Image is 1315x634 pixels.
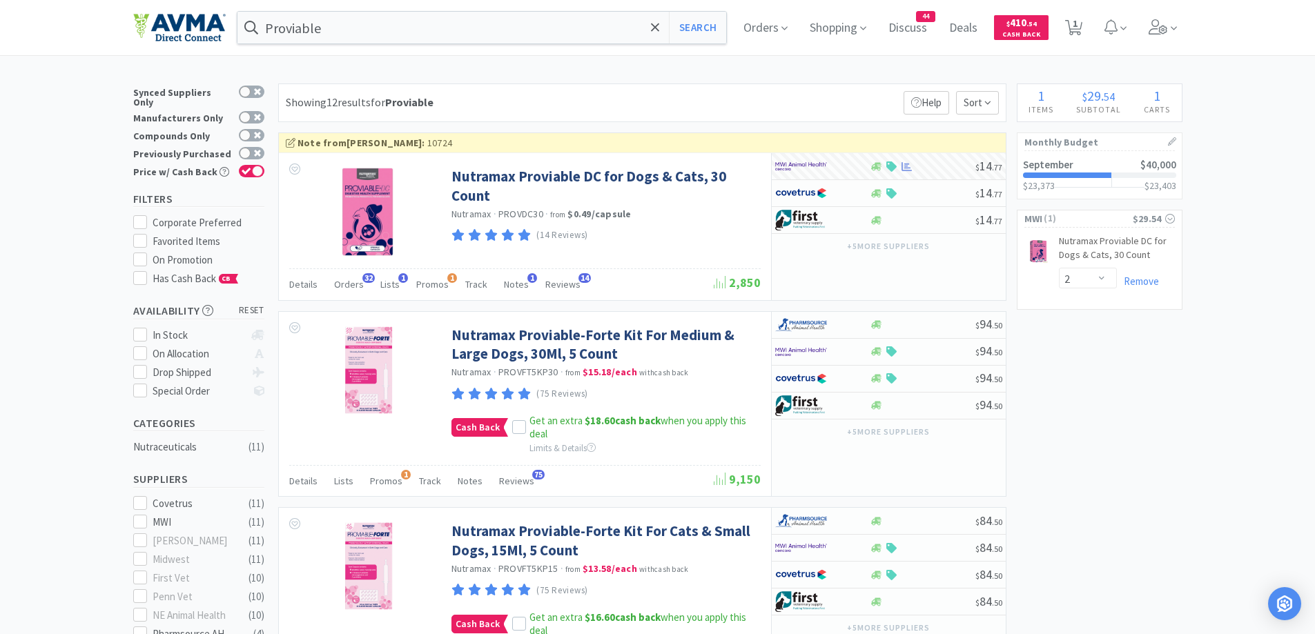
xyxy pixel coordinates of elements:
span: Orders [334,278,364,290]
span: Limits & Details [529,442,596,454]
span: . 50 [992,571,1002,581]
strong: $13.58 / each [583,562,637,575]
div: NE Animal Health [153,607,238,624]
div: MWI [153,514,238,531]
div: Compounds Only [133,129,232,141]
span: 14 [975,158,1002,174]
div: On Promotion [153,252,264,268]
img: 77fca1acd8b6420a9015268ca798ef17_1.png [775,183,827,204]
img: 7915dbd3f8974342a4dc3feb8efc1740_58.png [775,511,827,531]
div: Covetrus [153,495,238,512]
span: . 54 [1026,19,1037,28]
span: 1 [398,273,408,283]
img: 77fca1acd8b6420a9015268ca798ef17_1.png [775,368,827,389]
div: . [1065,89,1133,103]
span: $ [975,189,980,199]
p: (75 Reviews) [536,584,588,598]
div: Previously Purchased [133,147,232,159]
img: b4b3a80d93fd45db91adc1f0f61147a3_405672.png [324,522,413,611]
span: $ [975,401,980,411]
span: Promos [416,278,449,290]
div: Penn Vet [153,588,238,605]
div: Synced Suppliers Only [133,86,232,107]
div: ( 10 ) [249,607,264,624]
a: $410.54Cash Back [994,9,1049,46]
div: Manufacturers Only [133,111,232,123]
span: 29 [1087,87,1101,104]
div: ( 11 ) [249,533,264,549]
div: Favorited Items [153,233,264,250]
a: Nutramax Proviable-Forte Kit For Medium & Large Dogs, 30Ml, 5 Count [451,326,757,364]
span: for [371,95,434,109]
span: . 77 [992,162,1002,172]
div: On Allocation [153,346,244,362]
div: ( 10 ) [249,588,264,605]
span: Cash Back [1002,31,1040,40]
div: 10724 [286,135,999,150]
span: 84 [975,539,1002,555]
h4: Items [1017,103,1065,116]
span: · [494,366,496,378]
span: Has Cash Back [153,272,239,285]
button: +5more suppliers [840,422,936,442]
div: In Stock [153,327,244,344]
div: Nutraceuticals [133,439,245,455]
span: Sort [956,91,999,115]
span: 410 [1006,16,1037,29]
span: 94 [975,397,1002,413]
img: e4e33dab9f054f5782a47901c742baa9_102.png [133,13,226,42]
h5: Availability [133,303,264,319]
strong: $15.18 / each [583,366,637,378]
div: Special Order [153,383,244,399]
span: 94 [975,316,1002,332]
span: . 50 [992,544,1002,554]
span: . 77 [992,216,1002,226]
a: Nutramax [451,366,491,378]
span: $40,000 [1140,158,1176,171]
button: +5more suppliers [840,237,936,256]
div: ( 11 ) [249,514,264,531]
h2: September [1023,159,1073,170]
span: $ [975,374,980,384]
span: · [494,208,496,220]
div: ( 11 ) [249,439,264,455]
span: 75 [532,470,545,479]
span: Get an extra when you apply this deal [529,414,746,441]
span: 14 [975,185,1002,201]
span: with cash back [639,368,688,377]
img: 67d67680309e4a0bb49a5ff0391dcc42_6.png [775,591,827,612]
strong: cash back [585,611,661,624]
div: [PERSON_NAME] [153,533,238,549]
span: 1 [1153,87,1160,104]
div: ( 10 ) [249,570,264,586]
span: reset [239,304,264,318]
span: Cash Back [452,615,503,633]
span: Lists [334,475,353,487]
span: Reviews [499,475,534,487]
span: from [565,368,581,377]
strong: Proviable [385,95,434,109]
img: f6b2451649754179b5b4e0c70c3f7cb0_2.png [775,537,827,558]
span: Reviews [545,278,581,290]
span: 32 [362,273,375,283]
a: Nutramax Proviable DC for Dogs & Cats, 30 Count [1059,235,1175,267]
span: PROVDC30 [498,208,543,220]
span: with cash back [639,564,688,574]
input: Search by item, sku, manufacturer, ingredient, size... [237,12,727,43]
span: $ [975,162,980,172]
span: · [494,562,496,575]
img: 797749ba783e4729aaa31f612be3e175_9632.png [324,167,413,257]
img: 078e332e871e475bb06bd8ab6b32994f.jpg [1024,237,1052,265]
div: Corporate Preferred [153,215,264,231]
h4: Subtotal [1065,103,1133,116]
span: Track [419,475,441,487]
h4: Carts [1133,103,1182,116]
span: . 50 [992,320,1002,330]
h5: Suppliers [133,471,264,487]
a: Nutramax [451,562,491,575]
span: 9,150 [714,471,761,487]
span: $18.60 [585,414,615,427]
span: 14 [975,212,1002,228]
div: Drop Shipped [153,364,244,381]
span: 44 [917,12,935,21]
